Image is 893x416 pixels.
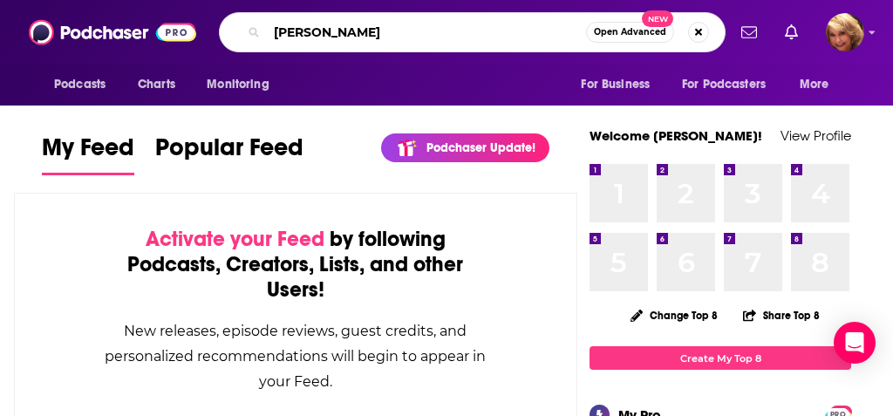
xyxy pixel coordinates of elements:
span: Logged in as SuzNiles [826,13,864,51]
a: View Profile [781,127,851,144]
span: Popular Feed [155,133,303,173]
span: Open Advanced [594,28,666,37]
span: For Business [581,72,650,97]
img: User Profile [826,13,864,51]
input: Search podcasts, credits, & more... [267,18,586,46]
span: Podcasts [54,72,106,97]
img: Podchaser - Follow, Share and Rate Podcasts [29,16,196,49]
button: Open AdvancedNew [586,22,674,43]
span: My Feed [42,133,134,173]
button: open menu [42,68,128,101]
div: Search podcasts, credits, & more... [219,12,726,52]
button: Change Top 8 [620,304,728,326]
p: Podchaser Update! [426,140,535,155]
a: Create My Top 8 [590,346,851,370]
span: Monitoring [207,72,269,97]
button: open menu [671,68,791,101]
span: New [642,10,673,27]
button: open menu [194,68,291,101]
a: Welcome [PERSON_NAME]! [590,127,762,144]
a: Charts [126,68,186,101]
div: Open Intercom Messenger [834,322,876,364]
a: Show notifications dropdown [778,17,805,47]
button: Show profile menu [826,13,864,51]
span: Activate your Feed [146,226,324,252]
button: Share Top 8 [742,298,821,332]
a: Show notifications dropdown [734,17,764,47]
a: My Feed [42,133,134,175]
span: More [800,72,829,97]
button: open menu [787,68,851,101]
a: Popular Feed [155,133,303,175]
span: Charts [138,72,175,97]
div: New releases, episode reviews, guest credits, and personalized recommendations will begin to appe... [102,318,489,394]
div: by following Podcasts, Creators, Lists, and other Users! [102,227,489,303]
span: For Podcasters [682,72,766,97]
button: open menu [569,68,671,101]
